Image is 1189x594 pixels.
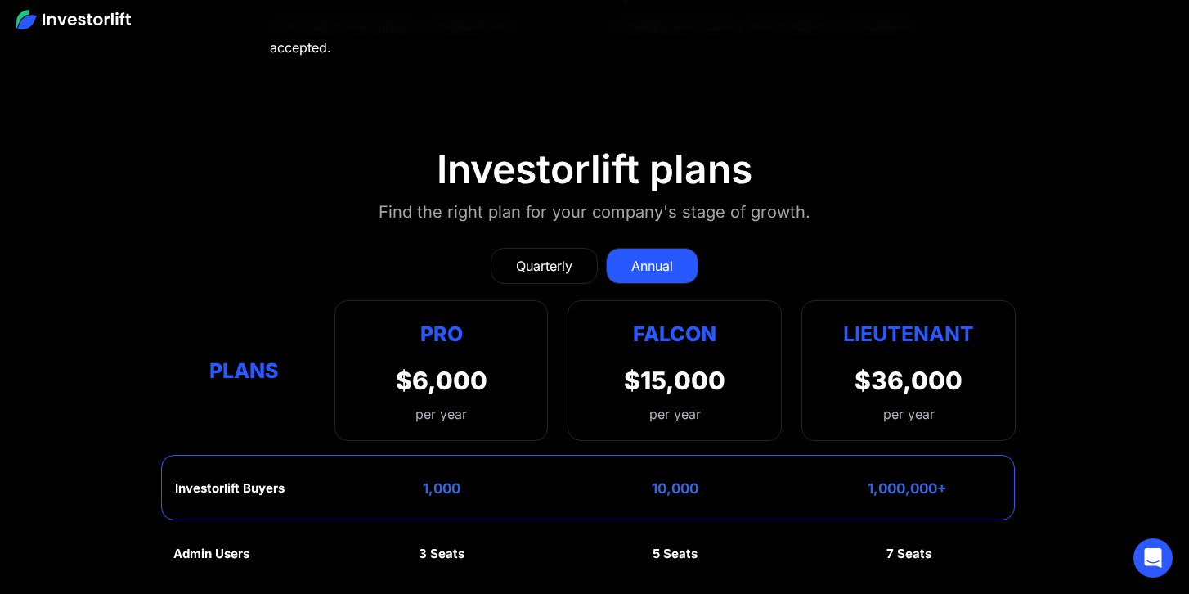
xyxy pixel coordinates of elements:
[855,366,962,395] div: $36,000
[379,199,810,225] div: Find the right plan for your company's stage of growth.
[175,481,285,496] div: Investorlift Buyers
[423,480,460,497] div: 1,000
[396,366,487,395] div: $6,000
[624,366,725,395] div: $15,000
[633,317,716,349] div: Falcon
[843,322,974,346] strong: Lieutenant
[653,547,698,561] div: 5 Seats
[396,404,487,424] div: per year
[419,547,464,561] div: 3 Seats
[868,480,947,497] div: 1,000,000+
[396,317,487,349] div: Pro
[631,256,673,276] div: Annual
[652,480,698,497] div: 10,000
[516,256,572,276] div: Quarterly
[883,404,935,424] div: per year
[437,146,752,193] div: Investorlift plans
[886,547,931,561] div: 7 Seats
[173,547,249,561] div: Admin Users
[173,355,315,387] div: Plans
[649,404,701,424] div: per year
[1133,538,1173,578] div: Open Intercom Messenger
